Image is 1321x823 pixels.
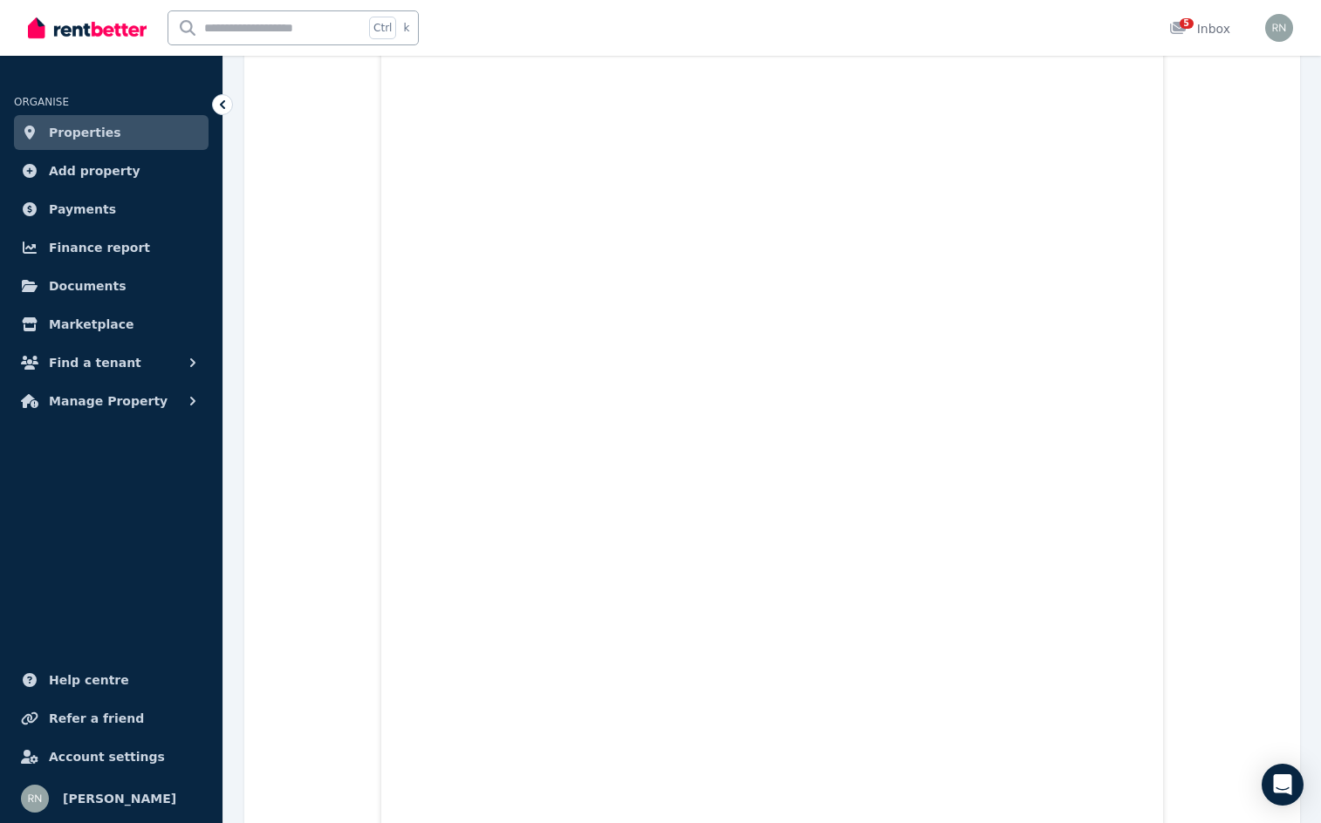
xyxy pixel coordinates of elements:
[49,391,168,411] span: Manage Property
[14,739,209,774] a: Account settings
[21,785,49,813] img: Rajkamal Nagaraj
[49,199,116,220] span: Payments
[49,708,144,729] span: Refer a friend
[14,701,209,736] a: Refer a friend
[1262,764,1304,806] div: Open Intercom Messenger
[14,307,209,342] a: Marketplace
[14,115,209,150] a: Properties
[14,345,209,380] button: Find a tenant
[14,269,209,303] a: Documents
[403,21,409,35] span: k
[14,192,209,227] a: Payments
[49,122,121,143] span: Properties
[63,788,176,809] span: [PERSON_NAME]
[49,160,140,181] span: Add property
[14,663,209,697] a: Help centre
[1169,20,1230,37] div: Inbox
[14,153,209,188] a: Add property
[49,746,165,767] span: Account settings
[49,352,141,373] span: Find a tenant
[49,314,133,335] span: Marketplace
[49,275,127,296] span: Documents
[49,237,150,258] span: Finance report
[1265,14,1293,42] img: Rajkamal Nagaraj
[14,384,209,418] button: Manage Property
[14,96,69,108] span: ORGANISE
[28,15,147,41] img: RentBetter
[1180,18,1194,29] span: 5
[369,17,396,39] span: Ctrl
[14,230,209,265] a: Finance report
[49,670,129,690] span: Help centre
